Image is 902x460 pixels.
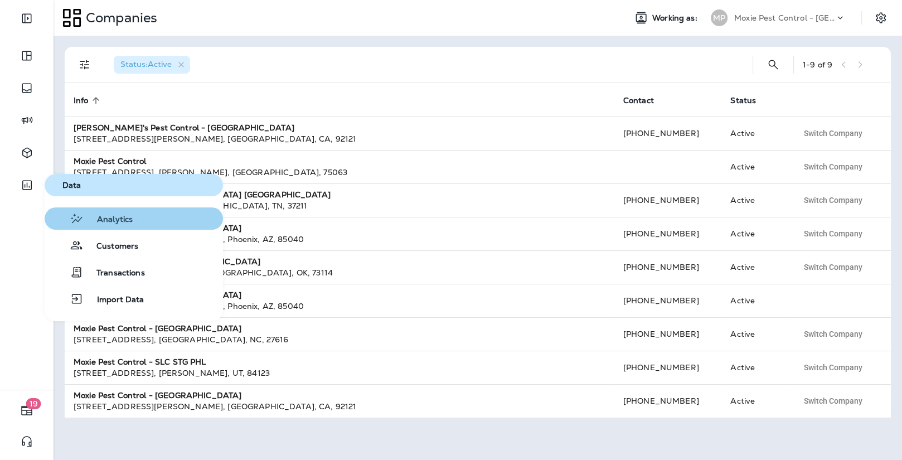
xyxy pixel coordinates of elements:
[804,196,862,204] span: Switch Company
[45,207,223,230] button: Analytics
[614,117,721,150] td: [PHONE_NUMBER]
[614,384,721,418] td: [PHONE_NUMBER]
[74,133,605,144] div: [STREET_ADDRESS][PERSON_NAME] , [GEOGRAPHIC_DATA] , CA , 92121
[81,9,157,26] p: Companies
[721,250,788,284] td: Active
[11,7,42,30] button: Expand Sidebar
[74,323,241,333] strong: Moxie Pest Control - [GEOGRAPHIC_DATA]
[120,59,172,69] span: Status : Active
[74,123,294,133] strong: [PERSON_NAME]'s Pest Control - [GEOGRAPHIC_DATA]
[803,60,832,69] div: 1 - 9 of 9
[45,234,223,256] button: Customers
[83,241,138,252] span: Customers
[74,267,605,278] div: [STREET_ADDRESS] , [US_STATE][GEOGRAPHIC_DATA] , OK , 73114
[49,181,219,190] span: Data
[74,96,89,105] span: Info
[871,8,891,28] button: Settings
[74,167,605,178] div: [STREET_ADDRESS] , [PERSON_NAME] , [GEOGRAPHIC_DATA] , 75063
[721,351,788,384] td: Active
[74,367,605,379] div: [STREET_ADDRESS] , [PERSON_NAME] , UT , 84123
[45,174,223,196] button: Data
[74,334,605,345] div: [STREET_ADDRESS] , [GEOGRAPHIC_DATA] , NC , 27616
[614,317,721,351] td: [PHONE_NUMBER]
[83,268,145,279] span: Transactions
[74,54,96,76] button: Filters
[721,284,788,317] td: Active
[804,397,862,405] span: Switch Company
[623,96,654,105] span: Contact
[45,288,223,310] button: Import Data
[804,129,862,137] span: Switch Company
[730,96,756,105] span: Status
[721,117,788,150] td: Active
[762,54,784,76] button: Search Companies
[614,183,721,217] td: [PHONE_NUMBER]
[721,384,788,418] td: Active
[614,351,721,384] td: [PHONE_NUMBER]
[804,230,862,238] span: Switch Company
[614,284,721,317] td: [PHONE_NUMBER]
[721,217,788,250] td: Active
[711,9,728,26] div: MP
[84,215,133,225] span: Analytics
[74,200,605,211] div: [GEOGRAPHIC_DATA] 510 , [GEOGRAPHIC_DATA] , TN , 37211
[652,13,700,23] span: Working as:
[721,183,788,217] td: Active
[74,357,206,367] strong: Moxie Pest Control - SLC STG PHL
[26,398,41,409] span: 19
[614,217,721,250] td: [PHONE_NUMBER]
[74,401,605,412] div: [STREET_ADDRESS][PERSON_NAME] , [GEOGRAPHIC_DATA] , CA , 92121
[84,295,144,306] span: Import Data
[804,163,862,171] span: Switch Company
[734,13,835,22] p: Moxie Pest Control - [GEOGRAPHIC_DATA]
[74,390,241,400] strong: Moxie Pest Control - [GEOGRAPHIC_DATA]
[804,364,862,371] span: Switch Company
[721,150,788,183] td: Active
[74,156,147,166] strong: Moxie Pest Control
[614,250,721,284] td: [PHONE_NUMBER]
[74,301,605,312] div: [STREET_ADDRESS][PERSON_NAME] , Phoenix , AZ , 85040
[45,261,223,283] button: Transactions
[74,234,605,245] div: [STREET_ADDRESS][PERSON_NAME] , Phoenix , AZ , 85040
[804,330,862,338] span: Switch Company
[804,263,862,271] span: Switch Company
[721,317,788,351] td: Active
